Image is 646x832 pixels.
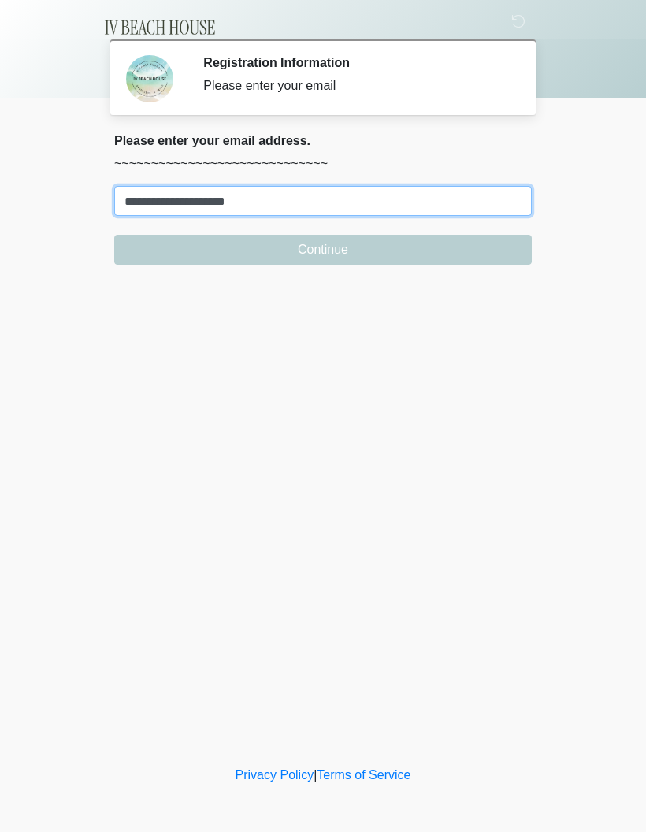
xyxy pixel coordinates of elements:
h2: Registration Information [203,55,508,70]
h2: Please enter your email address. [114,133,532,148]
div: Please enter your email [203,76,508,95]
a: Privacy Policy [236,768,314,782]
img: IV Beach House Logo [98,12,222,43]
a: Terms of Service [317,768,410,782]
img: Agent Avatar [126,55,173,102]
a: | [314,768,317,782]
button: Continue [114,235,532,265]
p: ~~~~~~~~~~~~~~~~~~~~~~~~~~~~~ [114,154,532,173]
